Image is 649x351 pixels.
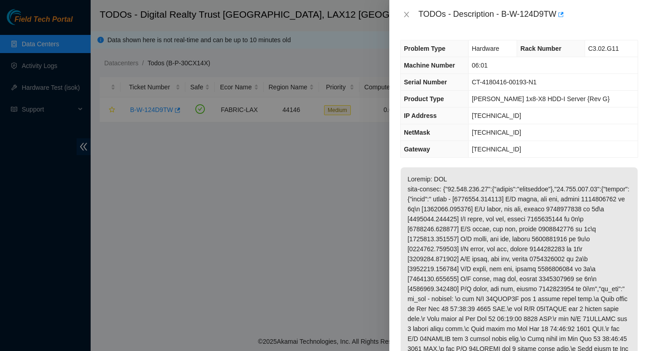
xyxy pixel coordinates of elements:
span: CT-4180416-00193-N1 [472,78,537,86]
span: Rack Number [520,45,561,52]
button: Close [400,10,413,19]
span: Hardware [472,45,499,52]
span: Gateway [404,146,430,153]
span: close [403,11,410,18]
span: NetMask [404,129,430,136]
span: IP Address [404,112,436,119]
span: Product Type [404,95,444,102]
span: C3.02.G11 [588,45,619,52]
div: TODOs - Description - B-W-124D9TW [418,7,638,22]
span: [PERSON_NAME] 1x8-X8 HDD-I Server {Rev G} [472,95,610,102]
span: [TECHNICAL_ID] [472,146,521,153]
span: Problem Type [404,45,446,52]
span: Serial Number [404,78,447,86]
span: Machine Number [404,62,455,69]
span: [TECHNICAL_ID] [472,129,521,136]
span: [TECHNICAL_ID] [472,112,521,119]
span: 06:01 [472,62,488,69]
